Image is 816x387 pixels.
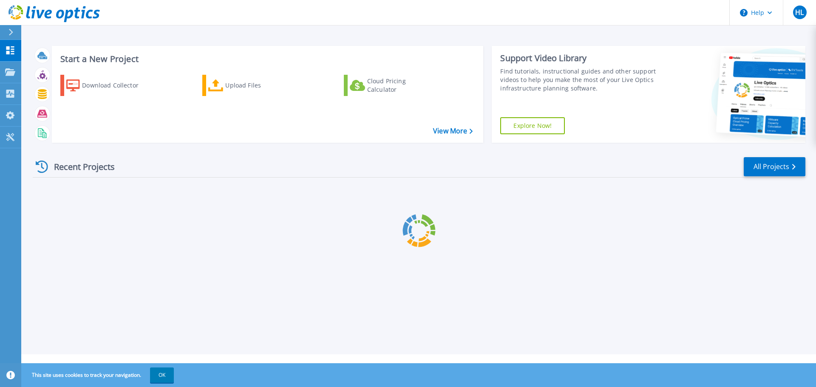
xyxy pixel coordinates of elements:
h3: Start a New Project [60,54,473,64]
div: Download Collector [82,77,150,94]
div: Upload Files [225,77,293,94]
a: View More [433,127,473,135]
a: Download Collector [60,75,155,96]
span: This site uses cookies to track your navigation. [23,367,174,383]
div: Find tutorials, instructional guides and other support videos to help you make the most of your L... [500,67,660,93]
a: Upload Files [202,75,297,96]
a: Cloud Pricing Calculator [344,75,439,96]
div: Cloud Pricing Calculator [367,77,435,94]
button: OK [150,367,174,383]
div: Support Video Library [500,53,660,64]
a: Explore Now! [500,117,565,134]
a: All Projects [744,157,805,176]
div: Recent Projects [33,156,126,177]
span: HL [795,9,804,16]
